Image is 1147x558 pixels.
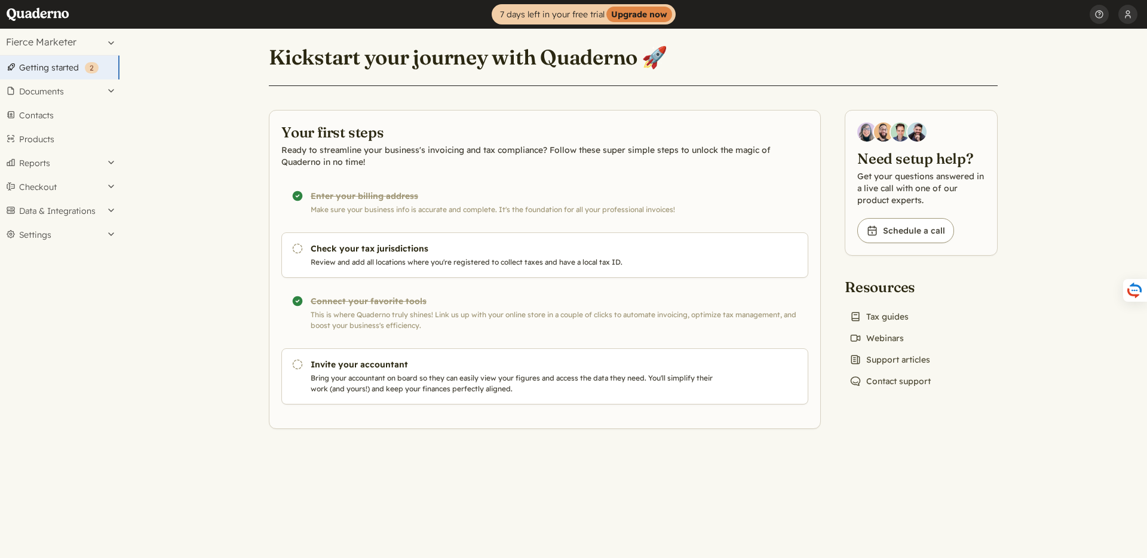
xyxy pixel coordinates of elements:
[907,122,927,142] img: Javier Rubio, DevRel at Quaderno
[311,373,718,394] p: Bring your accountant on board so they can easily view your figures and access the data they need...
[845,277,936,296] h2: Resources
[874,122,893,142] img: Jairo Fumero, Account Executive at Quaderno
[311,243,718,255] h3: Check your tax jurisdictions
[857,170,985,206] p: Get your questions answered in a live call with one of our product experts.
[311,358,718,370] h3: Invite your accountant
[281,144,808,168] p: Ready to streamline your business's invoicing and tax compliance? Follow these super simple steps...
[281,122,808,142] h2: Your first steps
[845,308,913,325] a: Tax guides
[857,122,876,142] img: Diana Carrasco, Account Executive at Quaderno
[311,257,718,268] p: Review and add all locations where you're registered to collect taxes and have a local tax ID.
[90,63,94,72] span: 2
[891,122,910,142] img: Ivo Oltmans, Business Developer at Quaderno
[269,44,667,70] h1: Kickstart your journey with Quaderno 🚀
[492,4,676,24] a: 7 days left in your free trialUpgrade now
[857,149,985,168] h2: Need setup help?
[281,348,808,404] a: Invite your accountant Bring your accountant on board so they can easily view your figures and ac...
[281,232,808,278] a: Check your tax jurisdictions Review and add all locations where you're registered to collect taxe...
[857,218,954,243] a: Schedule a call
[845,330,909,347] a: Webinars
[845,373,936,390] a: Contact support
[845,351,935,368] a: Support articles
[606,7,672,22] strong: Upgrade now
